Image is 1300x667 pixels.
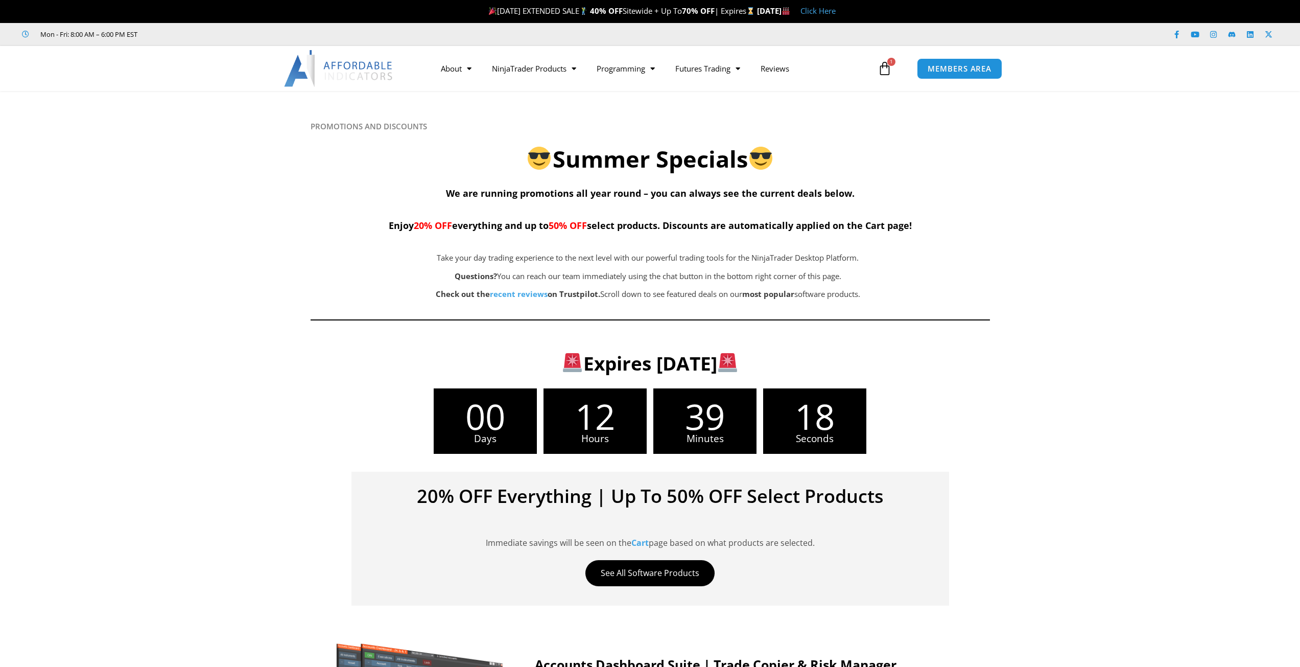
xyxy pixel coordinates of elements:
[446,187,855,199] span: We are running promotions all year round – you can always see the current deals below.
[747,7,754,15] img: ⌛
[528,147,551,170] img: 😎
[367,536,934,550] p: Immediate savings will be seen on the page based on what products are selected.
[631,537,649,548] a: Cart
[482,57,586,80] a: NinjaTrader Products
[362,269,935,284] p: You can reach our team immediately using the chat button in the bottom right corner of this page.
[362,287,935,302] p: Scroll down to see featured deals on our software products.
[389,219,912,232] span: Enjoy everything and up to select products. Discounts are automatically applied on the Cart page!
[431,57,482,80] a: About
[653,434,757,444] span: Minutes
[718,353,737,372] img: 🚨
[782,7,790,15] img: 🏭
[580,7,587,15] img: 🏌️‍♂️
[414,219,452,232] span: 20% OFF
[434,399,537,434] span: 00
[486,6,757,16] span: [DATE] EXTENDED SALE Sitewide + Up To | Expires
[682,6,715,16] strong: 70% OFF
[862,54,907,83] a: 1
[665,57,750,80] a: Futures Trading
[284,50,394,87] img: LogoAI | Affordable Indicators – NinjaTrader
[800,6,836,16] a: Click Here
[928,65,991,73] span: MEMBERS AREA
[152,29,305,39] iframe: Customer reviews powered by Trustpilot
[455,271,497,281] strong: Questions?
[590,6,623,16] strong: 40% OFF
[549,219,587,232] span: 50% OFF
[887,58,895,66] span: 1
[586,57,665,80] a: Programming
[367,487,934,505] h4: 20% OFF Everything | Up To 50% OFF Select Products
[38,28,137,40] span: Mon - Fri: 8:00 AM – 6:00 PM EST
[763,434,866,444] span: Seconds
[543,434,647,444] span: Hours
[327,351,973,376] h3: Expires [DATE]
[653,399,757,434] span: 39
[917,58,1002,79] a: MEMBERS AREA
[490,289,548,299] a: recent reviews
[749,147,772,170] img: 😎
[436,289,600,299] strong: Check out the on Trustpilot.
[437,252,859,263] span: Take your day trading experience to the next level with our powerful trading tools for the NinjaT...
[763,399,866,434] span: 18
[489,7,497,15] img: 🎉
[742,289,794,299] b: most popular
[311,122,990,131] h6: PROMOTIONS AND DISCOUNTS
[431,57,875,80] nav: Menu
[750,57,799,80] a: Reviews
[585,560,715,586] a: See All Software Products
[563,353,582,372] img: 🚨
[757,6,790,16] strong: [DATE]
[543,399,647,434] span: 12
[311,144,990,174] h2: Summer Specials
[434,434,537,444] span: Days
